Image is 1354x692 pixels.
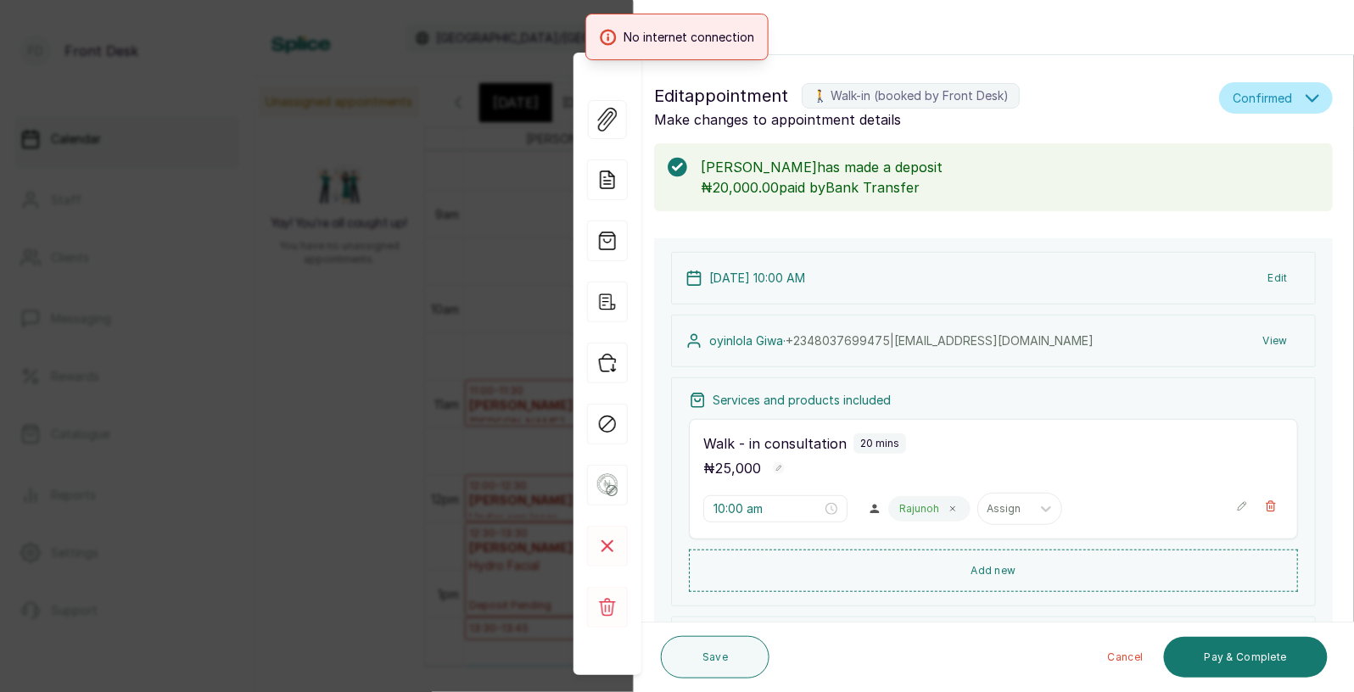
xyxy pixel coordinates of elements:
p: ₦20,000.00 paid by Bank Transfer [701,177,1319,198]
label: 🚶 Walk-in (booked by Front Desk) [802,83,1020,109]
p: 20 mins [860,437,899,450]
button: Add new [689,550,1298,592]
span: Edit appointment [654,82,788,109]
p: ₦ [703,458,761,478]
p: Rajunoh [899,502,939,516]
span: 25,000 [715,460,761,477]
span: Confirmed [1233,89,1292,107]
span: No internet connection [624,28,754,46]
button: Cancel [1094,637,1157,678]
span: +234 8037699475 | [EMAIL_ADDRESS][DOMAIN_NAME] [786,333,1094,348]
button: Confirmed [1219,82,1333,114]
p: [DATE] 10:00 AM [709,270,805,287]
p: Make changes to appointment details [654,109,1212,130]
p: [PERSON_NAME] has made a deposit [701,157,1319,177]
button: Edit [1255,263,1301,293]
button: View [1250,326,1301,356]
p: Services and products included [713,392,891,409]
p: Walk - in consultation [703,433,847,454]
input: Select time [713,499,822,518]
button: Save [661,636,769,678]
button: Pay & Complete [1164,637,1328,678]
p: oyinlola Giwa · [709,332,1094,349]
